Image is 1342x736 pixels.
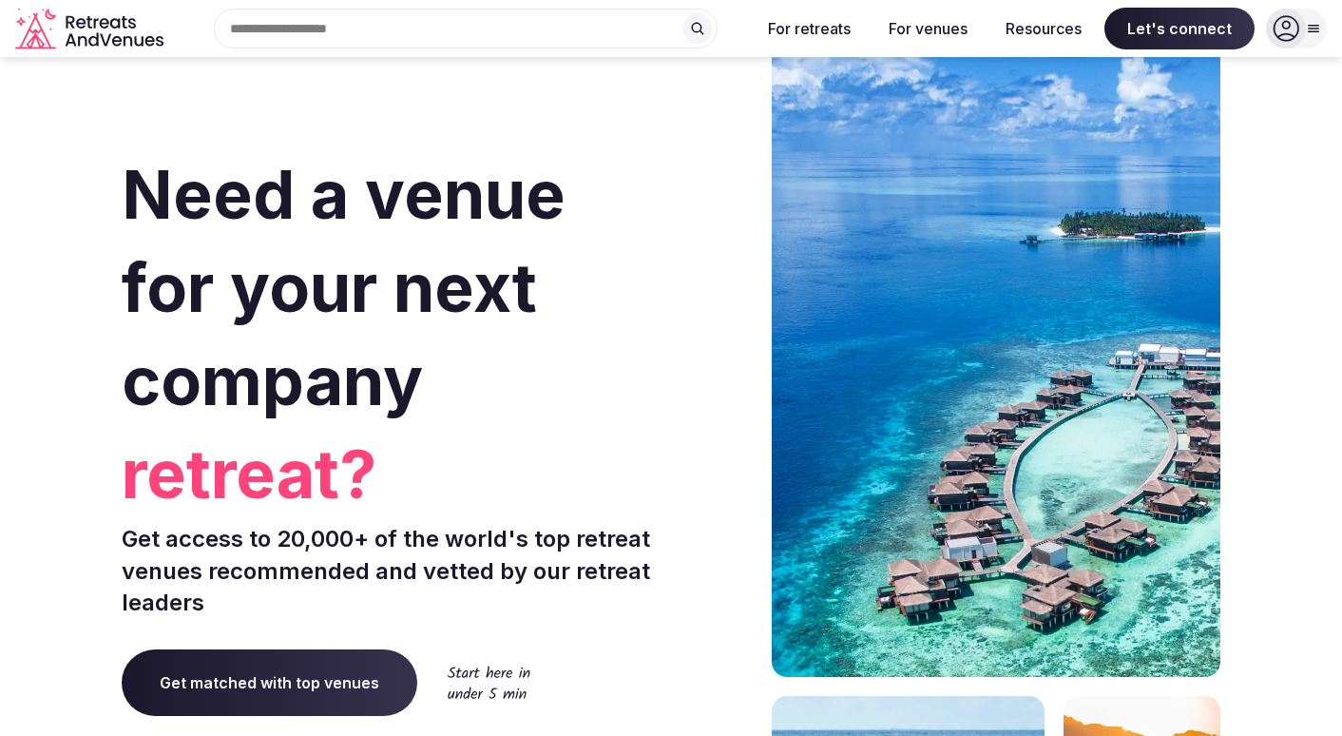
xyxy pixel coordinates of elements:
span: Let's connect [1104,8,1255,49]
svg: Retreats and Venues company logo [15,8,167,50]
p: Get access to 20,000+ of the world's top retreat venues recommended and vetted by our retreat lea... [122,523,663,619]
button: For retreats [753,8,866,49]
img: Start here in under 5 min [448,666,530,699]
button: Resources [990,8,1097,49]
button: For venues [873,8,983,49]
a: Get matched with top venues [122,649,417,716]
span: retreat? [122,428,663,521]
a: Visit the homepage [15,8,167,50]
span: Need a venue for your next company [122,154,566,421]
